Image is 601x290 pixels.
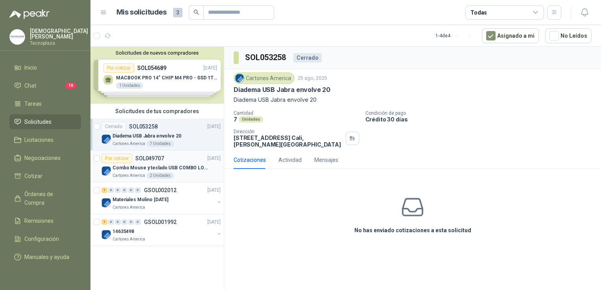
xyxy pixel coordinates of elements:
[101,154,132,163] div: Por cotizar
[128,187,134,193] div: 0
[101,134,111,144] img: Company Logo
[128,219,134,225] div: 0
[108,219,114,225] div: 0
[365,116,598,123] p: Crédito 30 días
[112,236,145,242] p: Cartones America
[354,226,471,235] h3: No has enviado cotizaciones a esta solicitud
[470,8,487,17] div: Todas
[30,41,88,46] p: Tecnoplaza
[239,116,263,123] div: Unidades
[144,187,177,193] p: GSOL002012
[207,155,221,162] p: [DATE]
[135,219,141,225] div: 0
[112,228,134,235] p: 14635498
[293,53,322,62] div: Cerrado
[30,28,88,39] p: [DEMOGRAPHIC_DATA] [PERSON_NAME]
[207,187,221,194] p: [DATE]
[9,187,81,210] a: Órdenes de Compra
[9,213,81,228] a: Remisiones
[314,156,338,164] div: Mensajes
[144,219,177,225] p: GSOL001992
[207,123,221,130] p: [DATE]
[234,95,592,104] p: Diadema USB Jabra envolve 20
[9,60,81,75] a: Inicio
[129,124,158,129] p: SOL053258
[112,141,145,147] p: Cartones America
[101,122,126,131] div: Cerrado
[115,219,121,225] div: 0
[112,196,168,204] p: Materiales Molino [DATE]
[101,198,111,207] img: Company Logo
[101,219,107,225] div: 1
[234,129,343,134] p: Dirección
[24,217,53,225] span: Remisiones
[122,219,127,225] div: 0
[24,154,61,162] span: Negociaciones
[24,172,42,180] span: Cotizar
[9,132,81,147] a: Licitaciones
[101,230,111,239] img: Company Logo
[234,86,330,94] p: Diadema USB Jabra envolve 20
[207,218,221,226] p: [DATE]
[112,204,145,211] p: Cartones America
[24,63,37,72] span: Inicio
[9,9,50,19] img: Logo peakr
[24,190,74,207] span: Órdenes de Compra
[147,173,174,179] div: 2 Unidades
[101,166,111,176] img: Company Logo
[116,7,167,18] h1: Mis solicitudes
[194,9,199,15] span: search
[278,156,302,164] div: Actividad
[90,151,224,182] a: Por cotizarSOL049707[DATE] Company LogoCombo Mouse y teclado USB COMBO LOGITECH MK120 TECLADO Y M...
[65,83,76,89] span: 10
[9,231,81,246] a: Configuración
[112,164,210,172] p: Combo Mouse y teclado USB COMBO LOGITECH MK120 TECLADO Y MOUSE ALAMBRICO PLUG-AND-PLAY USB GARANTIA
[122,187,127,193] div: 0
[9,250,81,264] a: Manuales y ayuda
[435,29,476,42] div: 1 - 4 de 4
[108,187,114,193] div: 0
[94,50,221,56] button: Solicitudes de nuevos compradores
[24,99,42,108] span: Tareas
[9,78,81,93] a: Chat10
[24,81,36,90] span: Chat
[24,253,69,261] span: Manuales y ayuda
[135,187,141,193] div: 0
[365,110,598,116] p: Condición de pago
[24,136,53,144] span: Licitaciones
[90,104,224,119] div: Solicitudes de tus compradores
[9,151,81,165] a: Negociaciones
[9,96,81,111] a: Tareas
[90,119,224,151] a: CerradoSOL053258[DATE] Company LogoDiadema USB Jabra envolve 20Cartones America7 Unidades
[147,141,174,147] div: 7 Unidades
[234,134,343,148] p: [STREET_ADDRESS] Cali , [PERSON_NAME][GEOGRAPHIC_DATA]
[115,187,121,193] div: 0
[173,8,183,17] span: 3
[24,235,59,243] span: Configuración
[9,114,81,129] a: Solicitudes
[545,28,592,43] button: No Leídos
[9,169,81,184] a: Cotizar
[101,187,107,193] div: 1
[101,217,222,242] a: 1 0 0 0 0 0 GSOL001992[DATE] Company Logo14635498Cartones America
[235,74,244,83] img: Company Logo
[298,75,327,82] p: 25 ago, 2025
[112,173,145,179] p: Cartones America
[245,51,287,64] h3: SOL053258
[482,28,539,43] button: Asignado a mi
[10,29,25,44] img: Company Logo
[234,116,237,123] p: 7
[135,156,164,161] p: SOL049707
[101,185,222,211] a: 1 0 0 0 0 0 GSOL002012[DATE] Company LogoMateriales Molino [DATE]Cartones America
[90,47,224,104] div: Solicitudes de nuevos compradoresPor cotizarSOL054689[DATE] MACBOOK PRO 14" CHIP M4 PRO - SSD 1TB...
[234,110,359,116] p: Cantidad
[234,156,266,164] div: Cotizaciones
[234,72,295,84] div: Cartones America
[24,117,52,126] span: Solicitudes
[112,132,181,140] p: Diadema USB Jabra envolve 20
